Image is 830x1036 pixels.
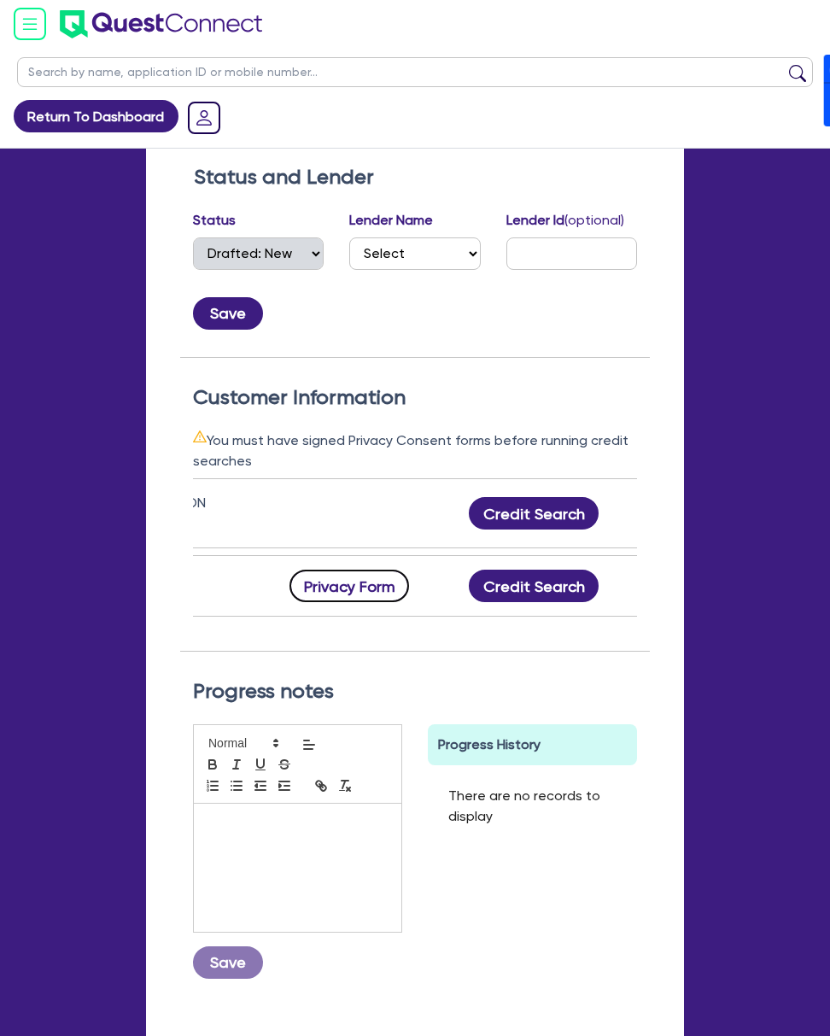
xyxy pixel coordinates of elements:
label: Lender Name [349,210,433,231]
button: Save [193,297,263,330]
button: Privacy Form [289,570,409,602]
input: Search by name, application ID or mobile number... [17,57,813,87]
a: Return To Dashboard [14,100,178,132]
div: You must have signed Privacy Consent forms before running credit searches [193,430,637,471]
span: (optional) [564,212,624,228]
img: icon-menu-open [14,8,46,40]
div: Progress History [428,724,637,765]
div: There are no records to display [428,765,637,847]
label: Status [193,210,236,231]
button: Credit Search [469,570,599,602]
label: Lender Id [506,210,624,231]
button: Credit Search [469,497,599,530]
h2: Status and Lender [194,165,636,190]
a: Dropdown toggle [182,96,226,140]
span: warning [193,430,207,443]
button: Save [193,946,263,979]
h2: Customer Information [193,385,637,410]
img: quest-connect-logo-blue [60,10,262,38]
h2: Progress notes [193,679,637,704]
